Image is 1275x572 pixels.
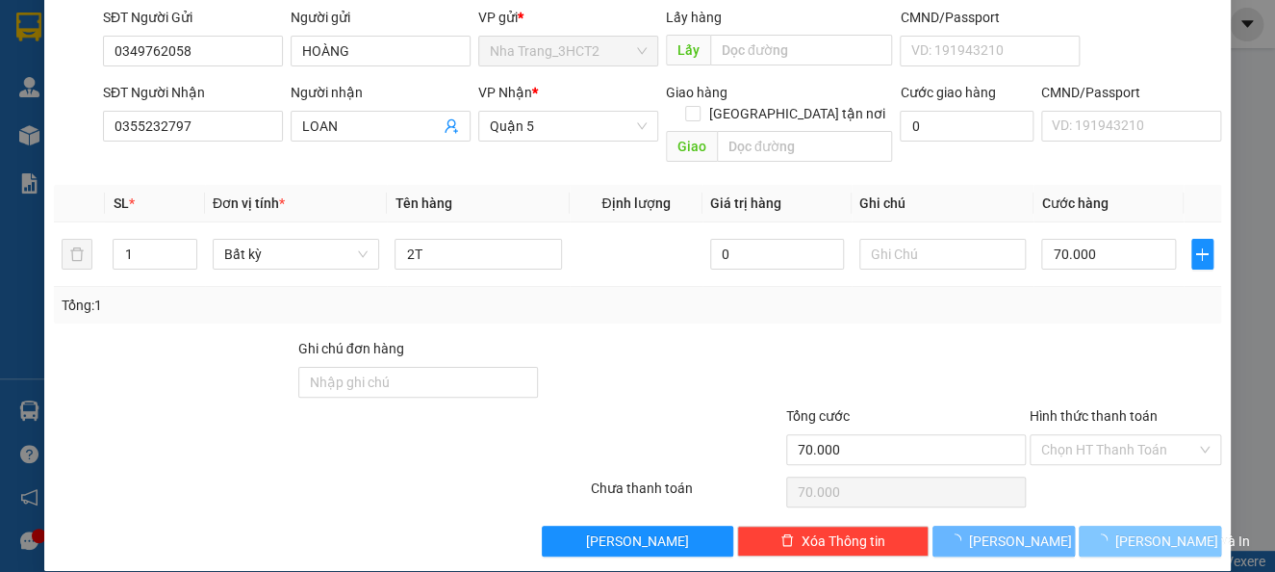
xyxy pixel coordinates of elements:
div: Tổng: 1 [62,295,494,316]
span: Định lượng [601,195,670,211]
button: deleteXóa Thông tin [737,526,929,557]
input: Ghi Chú [859,239,1027,270]
span: Lấy hàng [666,10,722,25]
span: user-add [444,118,459,134]
span: Xóa Thông tin [802,531,885,552]
span: Giao [666,131,717,162]
button: delete [62,239,92,270]
label: Hình thức thanh toán [1030,408,1158,424]
span: Giao hàng [666,85,727,100]
span: [PERSON_NAME] [586,531,689,552]
label: Ghi chú đơn hàng [298,341,404,356]
button: [PERSON_NAME] [932,526,1075,557]
div: SĐT Người Gửi [103,7,283,28]
span: Lấy [666,35,710,65]
span: loading [1094,533,1115,547]
button: [PERSON_NAME] [542,526,733,557]
input: Dọc đường [717,131,893,162]
div: VP gửi [478,7,658,28]
span: Cước hàng [1041,195,1108,211]
span: plus [1192,247,1212,262]
div: Chưa thanh toán [589,478,784,511]
div: CMND/Passport [1041,82,1221,103]
div: CMND/Passport [900,7,1080,28]
span: Nha Trang_3HCT2 [490,37,647,65]
input: Dọc đường [710,35,893,65]
span: Giá trị hàng [710,195,781,211]
span: [PERSON_NAME] và In [1115,531,1250,552]
span: SL [113,195,128,211]
span: [GEOGRAPHIC_DATA] tận nơi [701,103,892,124]
input: 0 [710,239,844,270]
button: plus [1191,239,1213,270]
div: Người nhận [291,82,471,103]
input: Ghi chú đơn hàng [298,367,538,398]
span: Đơn vị tính [213,195,285,211]
span: Quận 5 [490,112,647,141]
th: Ghi chú [852,185,1034,222]
span: Tổng cước [786,408,850,424]
span: Bất kỳ [224,240,369,269]
span: Tên hàng [395,195,451,211]
label: Cước giao hàng [900,85,995,100]
div: SĐT Người Nhận [103,82,283,103]
span: delete [780,533,794,549]
button: [PERSON_NAME] và In [1079,526,1221,557]
span: VP Nhận [478,85,532,100]
div: Người gửi [291,7,471,28]
span: [PERSON_NAME] [969,531,1072,552]
span: loading [948,533,969,547]
input: Cước giao hàng [900,111,1033,142]
input: VD: Bàn, Ghế [395,239,562,270]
